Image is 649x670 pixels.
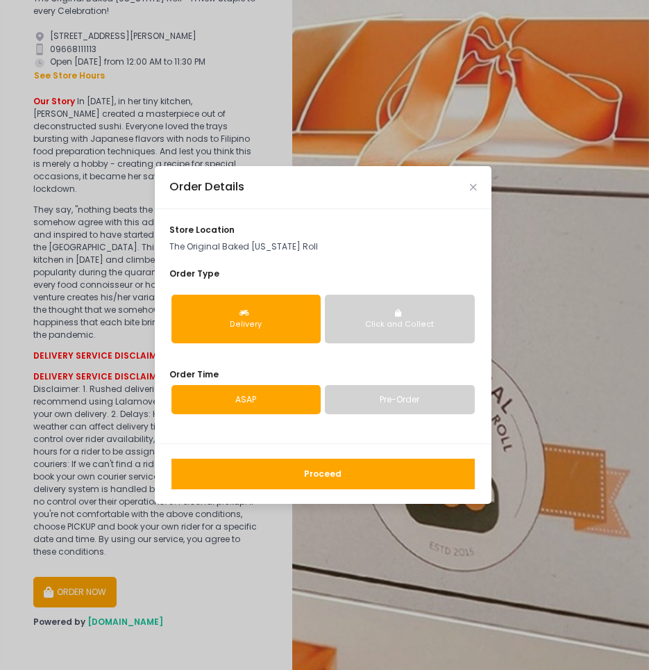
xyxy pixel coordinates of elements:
[325,295,475,343] button: Click and Collect
[180,319,312,330] div: Delivery
[169,224,235,236] span: store location
[325,385,475,414] a: Pre-Order
[171,295,321,343] button: Delivery
[169,179,244,195] div: Order Details
[169,240,477,253] p: The Original Baked [US_STATE] Roll
[169,268,219,279] span: Order Type
[169,368,219,380] span: Order Time
[470,184,477,191] button: Close
[171,459,475,489] button: Proceed
[334,319,466,330] div: Click and Collect
[171,385,321,414] a: ASAP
